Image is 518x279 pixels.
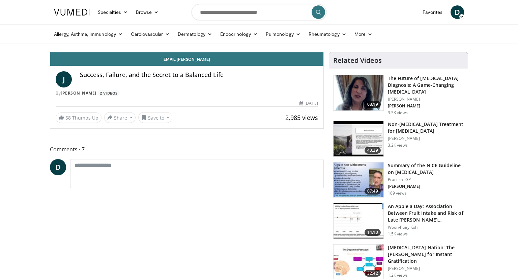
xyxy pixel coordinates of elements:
[334,162,383,198] img: 8e949c61-8397-4eef-823a-95680e5d1ed1.150x105_q85_crop-smart_upscale.jpg
[333,162,464,198] a: 07:49 Summary of the NICE Guideline on [MEDICAL_DATA] Practical GP [PERSON_NAME] 189 views
[419,5,447,19] a: Favorites
[388,121,464,134] h3: Non-[MEDICAL_DATA] Treatment for [MEDICAL_DATA]
[388,244,464,264] h3: [MEDICAL_DATA] Nation: The [PERSON_NAME] for Instant Gratification
[132,5,163,19] a: Browse
[388,177,464,182] p: Practical GP
[451,5,464,19] a: D
[388,97,464,102] p: [PERSON_NAME]
[365,270,381,277] span: 32:42
[388,231,408,237] p: 1.5K views
[334,75,383,110] img: 5773f076-af47-4b25-9313-17a31d41bb95.150x105_q85_crop-smart_upscale.jpg
[388,266,464,271] p: [PERSON_NAME]
[127,27,174,41] a: Cardiovascular
[56,71,72,87] a: J
[334,203,383,238] img: 0fb96a29-ee07-42a6-afe7-0422f9702c53.150x105_q85_crop-smart_upscale.jpg
[56,90,318,96] div: By
[50,145,324,154] span: Comments 7
[388,162,464,176] h3: Summary of the NICE Guideline on [MEDICAL_DATA]
[365,101,381,108] span: 08:19
[388,184,464,189] p: [PERSON_NAME]
[174,27,216,41] a: Dermatology
[333,75,464,116] a: 08:19 The Future of [MEDICAL_DATA] Diagnosis: A Game-Changing [MEDICAL_DATA] [PERSON_NAME] [PERSO...
[216,27,262,41] a: Endocrinology
[388,143,408,148] p: 3.2K views
[50,52,323,66] a: Email [PERSON_NAME]
[365,147,381,154] span: 43:29
[262,27,305,41] a: Pulmonology
[333,121,464,157] a: 43:29 Non-[MEDICAL_DATA] Treatment for [MEDICAL_DATA] [PERSON_NAME] 3.2K views
[305,27,350,41] a: Rheumatology
[333,56,382,65] h4: Related Videos
[56,112,102,123] a: 58 Thumbs Up
[94,5,132,19] a: Specialties
[365,229,381,236] span: 14:10
[388,103,464,109] p: [PERSON_NAME]
[365,188,381,195] span: 07:49
[388,136,464,141] p: [PERSON_NAME]
[299,100,318,106] div: [DATE]
[388,110,408,116] p: 3.5K views
[192,4,326,20] input: Search topics, interventions
[50,159,66,175] a: D
[333,203,464,239] a: 14:10 An Apple a Day: Association Between Fruit Intake and Risk of Late [PERSON_NAME]… Woon-Puay ...
[50,27,127,41] a: Allergy, Asthma, Immunology
[65,115,71,121] span: 58
[61,90,96,96] a: [PERSON_NAME]
[334,121,383,156] img: eb9441ca-a77b-433d-ba99-36af7bbe84ad.150x105_q85_crop-smart_upscale.jpg
[388,203,464,223] h3: An Apple a Day: Association Between Fruit Intake and Risk of Late [PERSON_NAME]…
[104,112,136,123] button: Share
[350,27,376,41] a: More
[138,112,173,123] button: Save to
[388,225,464,230] p: Woon-Puay Koh
[285,113,318,122] span: 2,985 views
[388,191,407,196] p: 189 views
[388,75,464,95] h3: The Future of [MEDICAL_DATA] Diagnosis: A Game-Changing [MEDICAL_DATA]
[97,90,120,96] a: 2 Videos
[54,9,90,16] img: VuMedi Logo
[80,71,318,79] h4: Success, Failure, and the Secret to a Balanced Life
[388,273,408,278] p: 1.2K views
